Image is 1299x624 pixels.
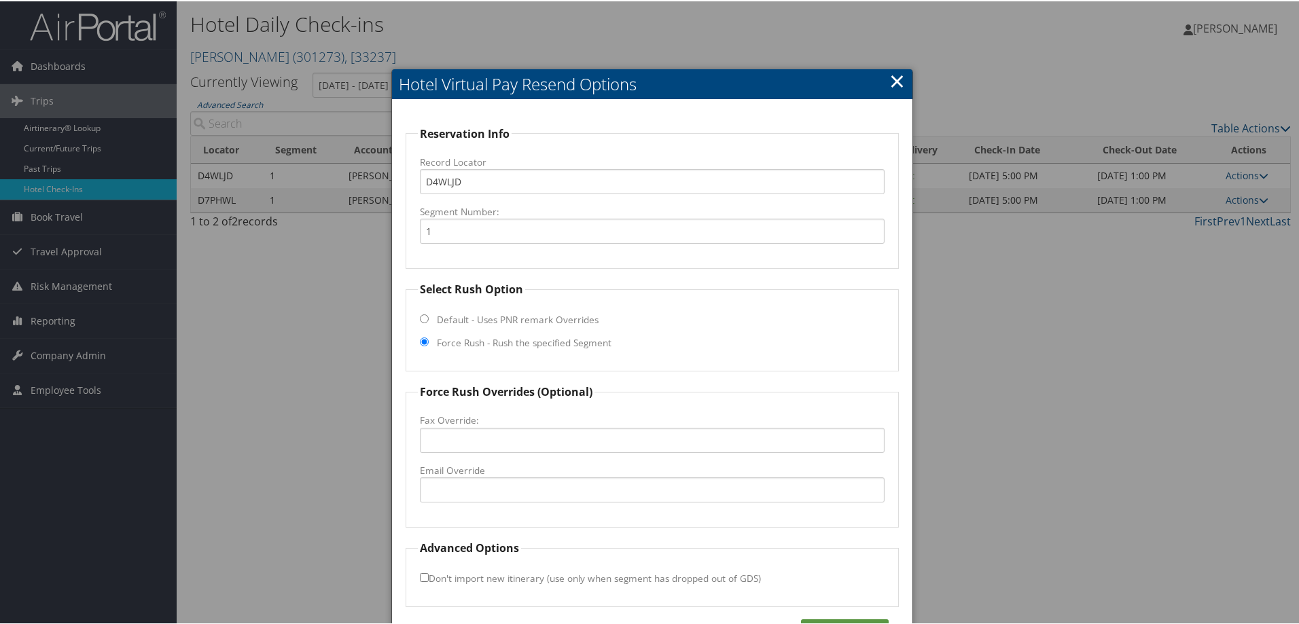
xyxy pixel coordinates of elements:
[889,66,905,93] a: Close
[418,382,594,399] legend: Force Rush Overrides (Optional)
[420,412,885,426] label: Fax Override:
[418,538,521,555] legend: Advanced Options
[420,154,885,168] label: Record Locator
[420,564,761,589] label: Don't import new itinerary (use only when segment has dropped out of GDS)
[420,572,429,581] input: Don't import new itinerary (use only when segment has dropped out of GDS)
[418,124,512,141] legend: Reservation Info
[437,312,599,325] label: Default - Uses PNR remark Overrides
[418,280,525,296] legend: Select Rush Option
[437,335,611,348] label: Force Rush - Rush the specified Segment
[420,204,885,217] label: Segment Number:
[420,462,885,476] label: Email Override
[392,68,912,98] h2: Hotel Virtual Pay Resend Options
